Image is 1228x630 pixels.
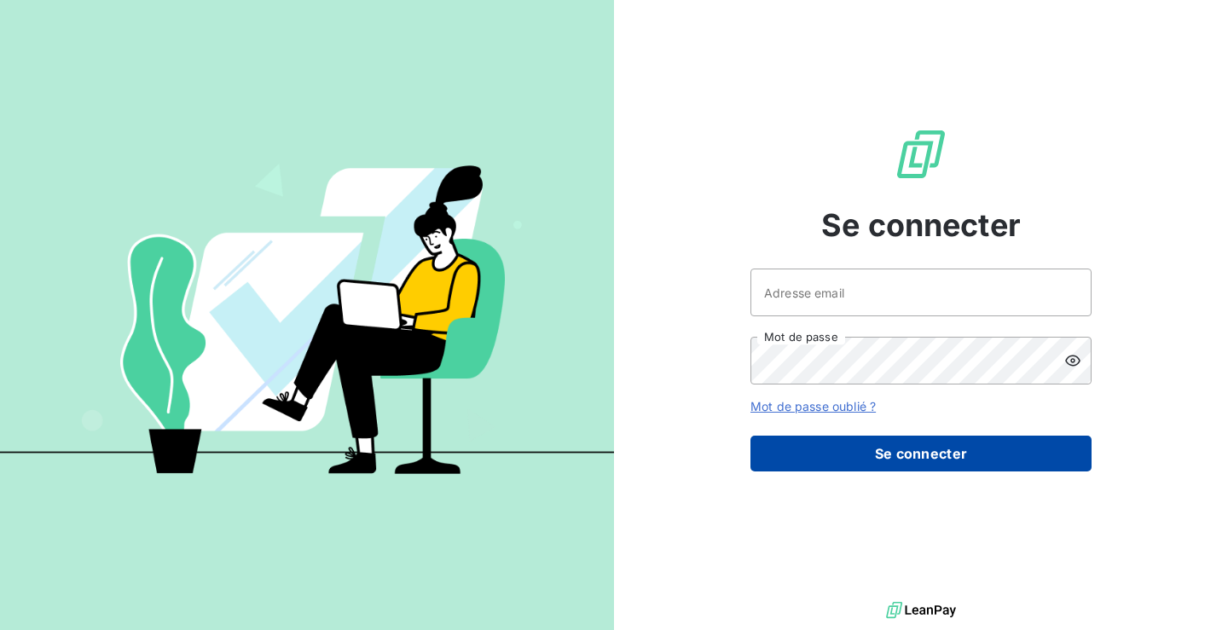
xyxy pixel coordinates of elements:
input: placeholder [750,269,1092,316]
a: Mot de passe oublié ? [750,399,876,413]
button: Se connecter [750,436,1092,471]
img: Logo LeanPay [894,127,948,182]
img: logo [886,598,956,623]
span: Se connecter [821,202,1021,248]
